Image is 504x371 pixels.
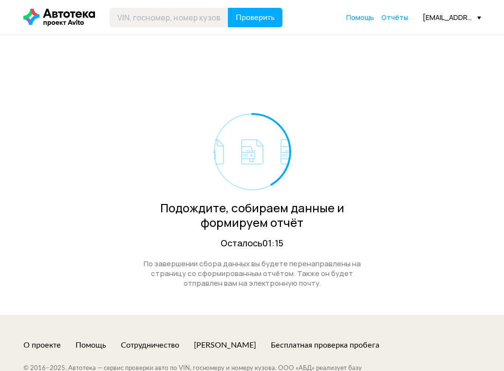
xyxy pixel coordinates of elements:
input: VIN, госномер, номер кузова [110,8,228,27]
div: По завершении сбора данных вы будете перенаправлены на страницу со сформированным отчётом. Также ... [133,259,372,288]
button: Проверить [228,8,282,27]
span: Проверить [236,14,275,21]
a: Сотрудничество [121,340,179,351]
a: Бесплатная проверка пробега [271,340,379,351]
a: О проекте [23,340,61,351]
div: Осталось 01:15 [133,237,372,249]
div: Подождите, собираем данные и формируем отчёт [133,201,372,230]
div: [EMAIL_ADDRESS][DOMAIN_NAME] [423,13,481,22]
a: Помощь [75,340,106,351]
a: Отчёты [381,13,408,22]
a: [PERSON_NAME] [194,340,256,351]
a: Помощь [346,13,374,22]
